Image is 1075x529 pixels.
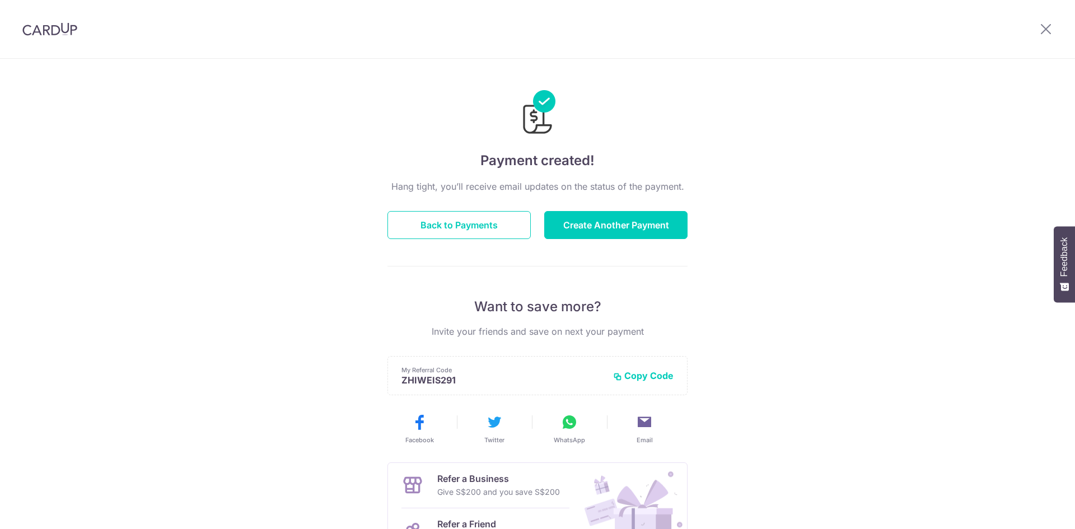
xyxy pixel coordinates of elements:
span: Feedback [1059,237,1069,277]
button: Create Another Payment [544,211,688,239]
img: CardUp [22,22,77,36]
span: Twitter [484,436,504,444]
p: My Referral Code [401,366,604,374]
span: Email [637,436,653,444]
p: Refer a Business [437,472,560,485]
p: Want to save more? [387,298,688,316]
p: ZHIWEIS291 [401,374,604,386]
button: Feedback - Show survey [1054,226,1075,302]
p: Invite your friends and save on next your payment [387,325,688,338]
button: Email [611,413,677,444]
button: Facebook [386,413,452,444]
button: Copy Code [613,370,674,381]
img: Payments [520,90,555,137]
button: WhatsApp [536,413,602,444]
button: Back to Payments [387,211,531,239]
span: Facebook [405,436,434,444]
p: Give S$200 and you save S$200 [437,485,560,499]
h4: Payment created! [387,151,688,171]
button: Twitter [461,413,527,444]
p: Hang tight, you’ll receive email updates on the status of the payment. [387,180,688,193]
span: WhatsApp [554,436,585,444]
